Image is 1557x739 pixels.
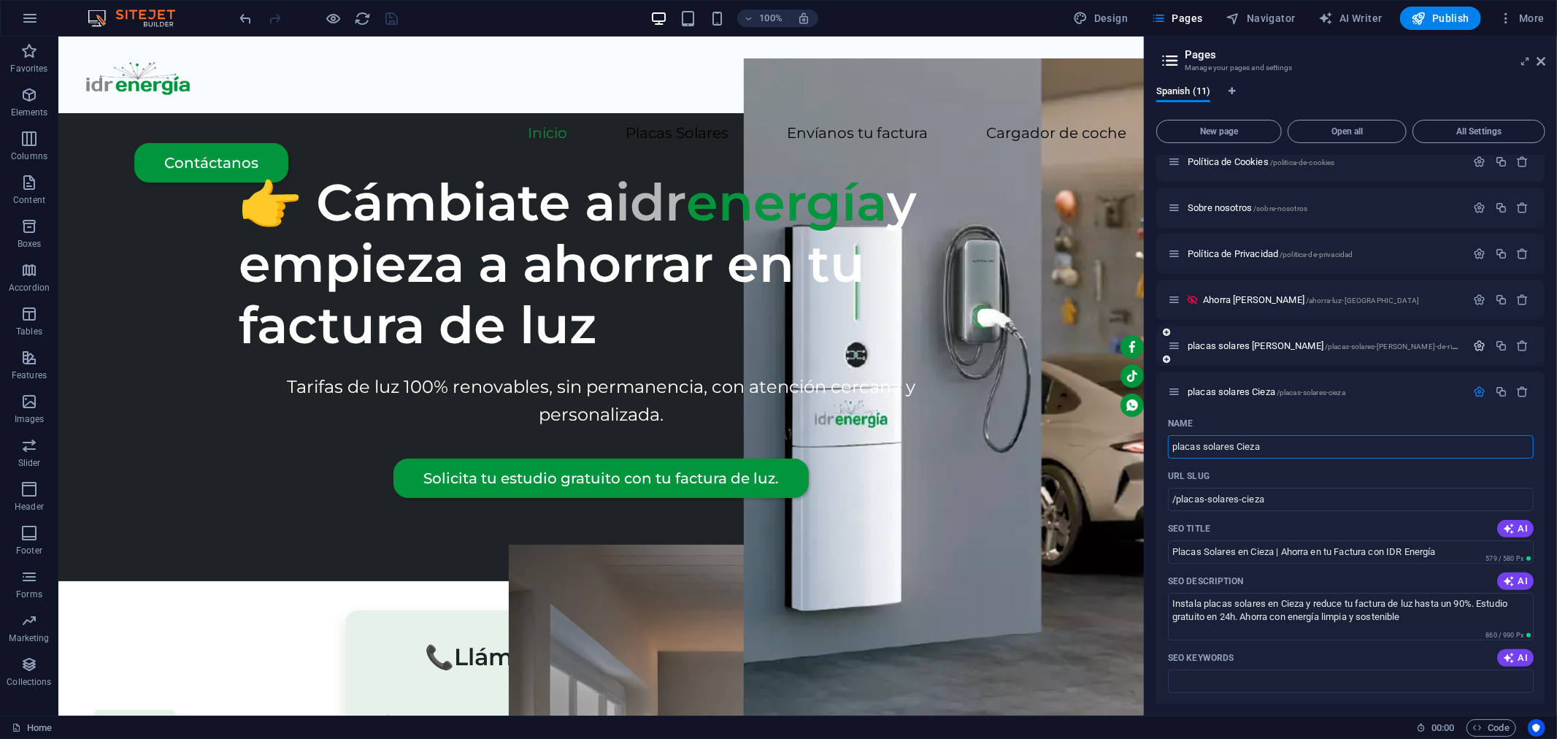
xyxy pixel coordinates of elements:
h2: Pages [1185,48,1545,61]
button: Navigator [1220,7,1302,30]
p: Name [1168,418,1193,429]
p: SEO Keywords [1168,652,1234,664]
span: Click to open page [1203,294,1419,305]
p: Header [15,501,44,513]
span: Click to open page [1188,340,1466,351]
span: Open all [1294,127,1400,136]
button: AI [1497,520,1534,537]
h6: Session time [1416,719,1455,737]
p: Elements [11,107,48,118]
label: The page title in search results and browser tabs [1168,523,1210,535]
div: Política de Privacidad/politica-de-privacidad [1183,249,1466,259]
button: Click here to leave preview mode and continue editing [325,9,342,27]
div: Duplicate [1495,340,1507,352]
span: Calculated pixel length in search results [1483,554,1534,564]
p: Content [13,194,45,206]
button: Code [1466,719,1516,737]
span: /placas-solares-[PERSON_NAME]-de-ricote [1325,342,1466,351]
div: Remove [1517,340,1529,352]
div: Settings [1474,202,1486,214]
button: AI [1497,573,1534,590]
span: Spanish (11) [1156,83,1210,103]
div: Settings [1474,294,1486,306]
button: Publish [1400,7,1481,30]
button: 100% [737,9,789,27]
p: Marketing [9,632,49,644]
p: Features [12,369,47,381]
span: /ahorra-luz-[GEOGRAPHIC_DATA] [1306,296,1419,305]
div: Remove [1517,156,1529,168]
div: Sobre nosotros/sobre-nosotros [1183,203,1466,212]
span: Navigator [1226,11,1296,26]
span: Click to open page [1188,386,1345,397]
div: Duplicate [1495,386,1507,398]
div: Duplicate [1495,202,1507,214]
span: Publish [1412,11,1469,26]
div: Ahorra [PERSON_NAME]/ahorra-luz-[GEOGRAPHIC_DATA] [1199,295,1466,305]
span: New page [1163,127,1275,136]
i: On resize automatically adjust zoom level to fit chosen device. [797,12,810,25]
h6: 100% [759,9,783,27]
p: Collections [7,676,51,688]
input: Last part of the URL for this page [1168,488,1534,511]
div: Remove [1517,202,1529,214]
p: Favorites [10,63,47,74]
p: Accordion [9,282,50,294]
h3: Manage your pages and settings [1185,61,1516,74]
button: New page [1156,120,1282,143]
span: Click to open page [1188,156,1334,167]
button: Design [1068,7,1134,30]
p: Footer [16,545,42,556]
p: Tables [16,326,42,337]
span: 00 00 [1431,719,1454,737]
span: AI Writer [1319,11,1383,26]
div: Settings [1474,248,1486,260]
span: All Settings [1419,127,1539,136]
div: Duplicate [1495,156,1507,168]
span: : [1442,722,1444,733]
p: Slider [18,457,41,469]
span: 860 / 990 Px [1485,632,1523,639]
button: Usercentrics [1528,719,1545,737]
button: AI Writer [1313,7,1388,30]
span: Code [1473,719,1510,737]
div: Remove [1517,294,1529,306]
div: placas solares [PERSON_NAME]/placas-solares-[PERSON_NAME]-de-ricote [1183,341,1466,351]
button: All Settings [1412,120,1545,143]
span: /politica-de-privacidad [1280,250,1353,259]
p: SEO Description [1168,575,1244,587]
p: Boxes [18,238,42,250]
div: Cookie Policy [35,673,118,702]
p: URL SLUG [1168,470,1210,482]
button: Pages [1145,7,1208,30]
span: /sobre-nosotros [1253,204,1307,212]
div: Remove [1517,386,1529,398]
span: Calculated pixel length in search results [1483,630,1534,640]
div: Settings [1474,156,1486,168]
p: Images [15,413,45,425]
button: AI [1497,649,1534,667]
textarea: The text in search results and social media [1168,593,1534,640]
img: Editor Logo [84,9,193,27]
i: Undo: Change pages (Ctrl+Z) [238,10,255,27]
span: 579 / 580 Px [1485,555,1523,562]
span: Click to open page [1188,202,1307,213]
p: SEO Title [1168,523,1210,535]
div: Duplicate [1495,294,1507,306]
button: Open all [1288,120,1407,143]
span: More [1499,11,1545,26]
label: The text in search results and social media [1168,575,1244,587]
span: AI [1503,523,1528,535]
i: Reload page [355,10,372,27]
div: Política de Cookies/politica-de-cookies [1183,157,1466,166]
div: placas solares Cieza/placas-solares-cieza [1183,387,1466,397]
span: /placas-solares-cieza [1277,388,1345,397]
span: /politica-de-cookies [1270,158,1335,166]
div: Design (Ctrl+Alt+Y) [1068,7,1134,30]
button: undo [237,9,255,27]
span: AI [1503,652,1528,664]
input: The page title in search results and browser tabs [1168,540,1534,564]
div: Remove [1517,248,1529,260]
span: Design [1074,11,1129,26]
label: Last part of the URL for this page [1168,470,1210,482]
